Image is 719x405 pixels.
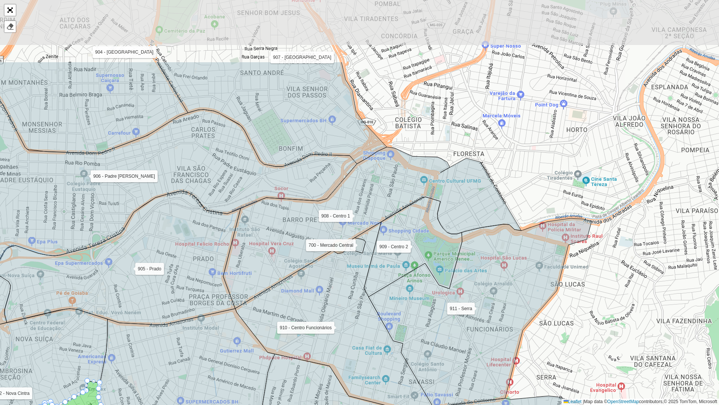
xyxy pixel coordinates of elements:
[4,4,16,16] a: Abrir mapa em tela cheia
[607,399,639,404] a: OpenStreetMap
[564,399,582,404] a: Leaflet
[4,21,16,32] div: Remover camada(s)
[583,399,584,404] span: |
[562,399,719,405] div: Map data © contributors,© 2025 TomTom, Microsoft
